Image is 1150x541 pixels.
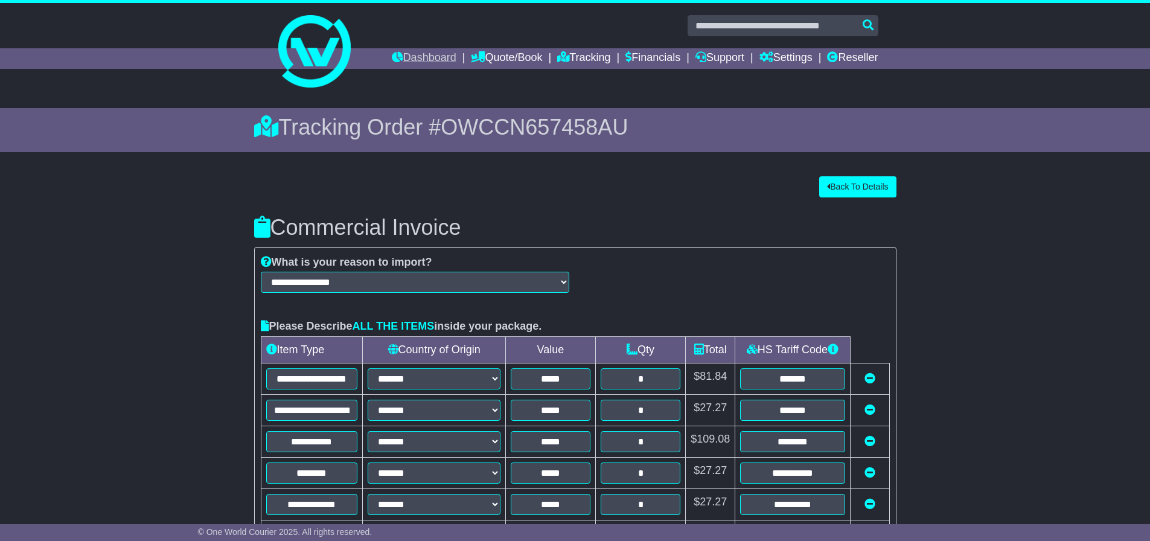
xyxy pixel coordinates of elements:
[700,464,727,476] span: 27.27
[864,404,875,416] a: Remove this item
[471,48,542,69] a: Quote/Book
[198,527,372,537] span: © One World Courier 2025. All rights reserved.
[759,48,813,69] a: Settings
[363,336,506,363] td: Country of Origin
[261,256,432,269] label: What is your reason to import?
[864,373,875,385] a: Remove this item
[695,48,744,69] a: Support
[557,48,610,69] a: Tracking
[254,216,896,240] h3: Commercial Invoice
[686,457,735,488] td: $
[686,426,735,457] td: $
[392,48,456,69] a: Dashboard
[700,496,727,508] span: 27.27
[686,488,735,520] td: $
[864,467,875,479] a: Remove this item
[700,402,727,414] span: 27.27
[686,336,735,363] td: Total
[864,498,875,510] a: Remove this item
[697,433,730,445] span: 109.08
[819,176,896,197] button: Back To Details
[686,363,735,394] td: $
[700,370,727,382] span: 81.84
[864,435,875,447] a: Remove this item
[505,336,595,363] td: Value
[735,336,850,363] td: HS Tariff Code
[353,320,435,332] span: ALL THE ITEMS
[827,48,878,69] a: Reseller
[254,114,896,140] div: Tracking Order #
[686,394,735,426] td: $
[441,115,628,139] span: OWCCN657458AU
[261,336,363,363] td: Item Type
[595,336,685,363] td: Qty
[625,48,680,69] a: Financials
[261,320,542,333] label: Please Describe inside your package.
